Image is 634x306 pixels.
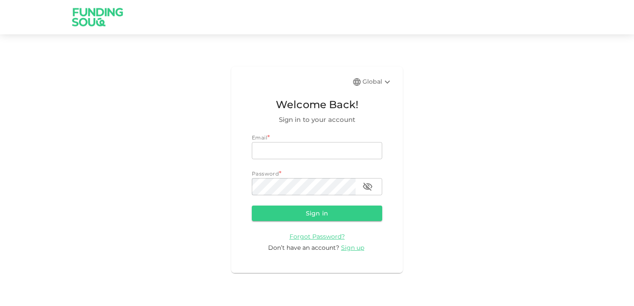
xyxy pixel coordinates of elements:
div: Global [362,77,392,87]
span: Don’t have an account? [268,244,339,251]
span: Welcome Back! [252,97,382,113]
span: Email [252,134,267,141]
a: Forgot Password? [290,232,345,240]
span: Sign up [341,244,364,251]
span: Password [252,170,279,177]
input: email [252,142,382,159]
span: Sign in to your account [252,115,382,125]
input: password [252,178,356,195]
span: Forgot Password? [290,233,345,240]
button: Sign in [252,206,382,221]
